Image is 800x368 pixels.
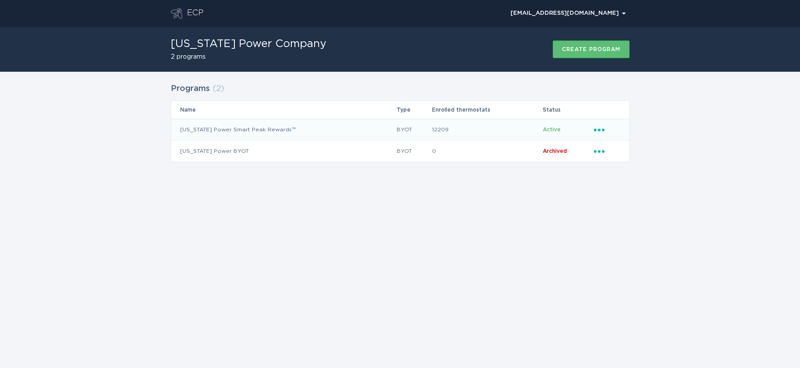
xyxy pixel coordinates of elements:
td: 0 [432,140,542,162]
div: ECP [187,8,203,19]
h2: Programs [171,81,210,97]
td: 12209 [432,119,542,140]
span: ( 2 ) [212,85,224,93]
span: Active [543,127,561,132]
th: Name [171,101,397,119]
td: BYOT [396,140,432,162]
h2: 2 programs [171,54,326,60]
h1: [US_STATE] Power Company [171,39,326,49]
div: [EMAIL_ADDRESS][DOMAIN_NAME] [510,11,626,16]
tr: Table Headers [171,101,629,119]
button: Create program [553,40,630,58]
td: [US_STATE] Power BYOT [171,140,397,162]
th: Type [396,101,432,119]
th: Status [542,101,593,119]
span: Archived [543,148,567,154]
th: Enrolled thermostats [432,101,542,119]
div: Popover menu [594,146,620,156]
button: Open user account details [506,7,630,20]
td: BYOT [396,119,432,140]
div: Create program [562,47,620,52]
tr: a83c1515c177425987cf5c621d13ecf6 [171,119,629,140]
div: Popover menu [506,7,630,20]
button: Go to dashboard [171,8,182,19]
div: Popover menu [594,125,620,134]
tr: 8d6a52c1d73a46e5a16b295e74fc7604 [171,140,629,162]
td: [US_STATE] Power Smart Peak Rewards™ [171,119,397,140]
